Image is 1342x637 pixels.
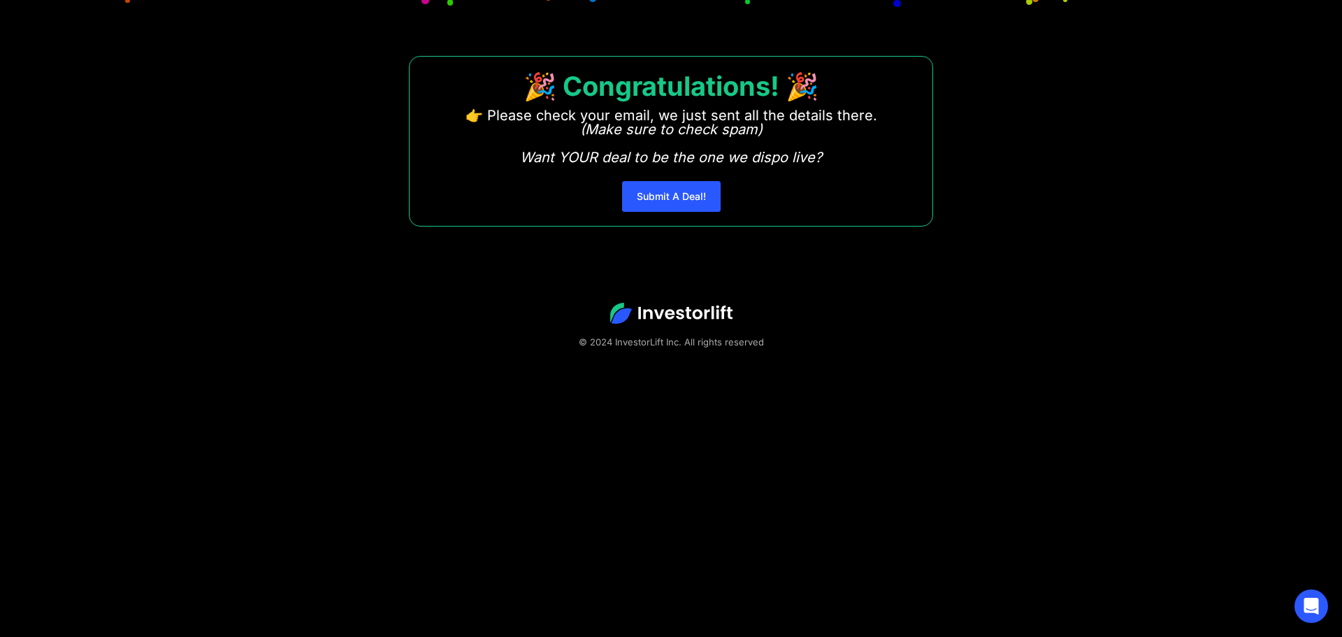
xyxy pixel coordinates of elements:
[1294,589,1328,623] div: Open Intercom Messenger
[524,70,818,102] strong: 🎉 Congratulations! 🎉
[622,181,721,212] a: Submit A Deal!
[466,108,877,164] p: 👉 Please check your email, we just sent all the details there. ‍
[49,335,1293,349] div: © 2024 InvestorLift Inc. All rights reserved
[520,121,822,166] em: (Make sure to check spam) Want YOUR deal to be the one we dispo live?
